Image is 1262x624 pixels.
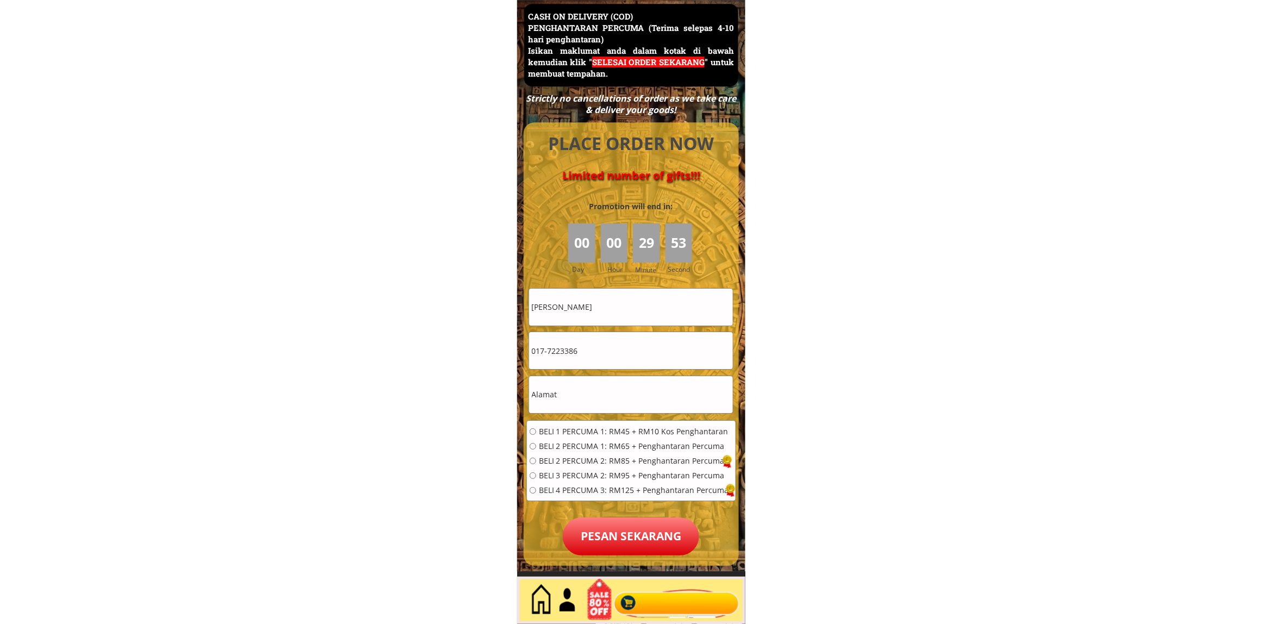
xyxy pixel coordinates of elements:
h3: Day [572,264,599,274]
span: BELI 2 PERCUMA 1: RM65 + Penghantaran Percuma [539,442,729,450]
div: Strictly no cancellations of order as we take care & deliver your goods! [522,93,739,116]
h4: PLACE ORDER NOW [536,132,726,156]
input: Alamat [529,376,733,413]
h3: Promotion will end in: [569,201,692,213]
span: SELESAI ORDER SEKARANG [592,57,705,67]
input: Telefon [529,332,733,369]
p: Pesan sekarang [563,517,699,556]
h3: Second [668,264,695,274]
input: Nama [529,289,733,326]
h4: Limited number of gifts!!! [536,169,726,182]
h3: CASH ON DELIVERY (COD) PENGHANTARAN PERCUMA (Terima selepas 4-10 hari penghantaran) Isikan maklum... [528,11,734,79]
span: BELI 4 PERCUMA 3: RM125 + Penghantaran Percuma [539,486,729,494]
h3: Hour [607,264,630,274]
span: BELI 1 PERCUMA 1: RM45 + RM10 Kos Penghantaran [539,428,729,435]
span: BELI 3 PERCUMA 2: RM95 + Penghantaran Percuma [539,472,729,479]
span: BELI 2 PERCUMA 2: RM85 + Penghantaran Percuma [539,457,729,465]
h3: Minute [635,265,659,275]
